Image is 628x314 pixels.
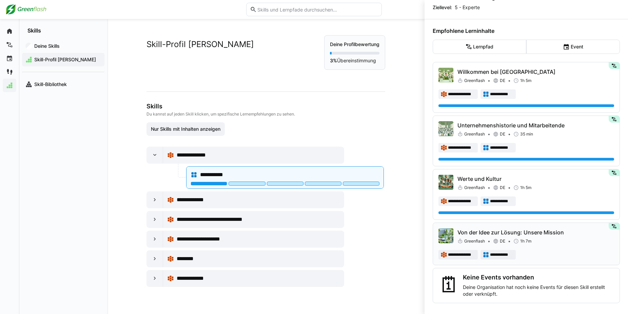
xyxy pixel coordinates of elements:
p: Willkommen bei [GEOGRAPHIC_DATA] [457,68,614,76]
img: Werte und Kultur [438,175,453,190]
p: Unternehmenshistorie und Mitarbeitende [457,121,614,129]
p: Werte und Kultur [457,175,614,183]
strong: 3% [330,58,337,63]
span: Nur Skills mit Inhalten anzeigen [150,126,221,132]
span: DE [500,238,505,244]
input: Skills und Lernpfade durchsuchen… [257,6,378,13]
span: 1h 7m [520,238,531,244]
span: Greenflash [464,78,485,83]
button: Nur Skills mit Inhalten anzeigen [146,122,225,136]
p: Ziellevel: [433,4,452,11]
img: Willkommen bei Greenflash [438,68,453,83]
h2: Skill-Profil [PERSON_NAME] [146,39,254,49]
span: 1h 5m [520,185,531,190]
h4: Empfohlene Lerninhalte [433,27,620,34]
eds-button-option: Lernpfad [433,40,526,54]
p: Deine Organisation hat noch keine Events für diesen Skill erstellt oder verknüpft. [463,284,614,297]
img: Unternehmenshistorie und Mitarbeitende [438,121,453,136]
p: Von der Idee zur Lösung: Unsere Mission [457,228,614,236]
eds-button-option: Event [526,40,620,54]
p: Übereinstimmung [330,57,379,64]
span: Skill-Profil [PERSON_NAME] [33,56,101,63]
span: DE [500,131,505,137]
span: Greenflash [464,185,485,190]
span: DE [500,185,505,190]
img: Von der Idee zur Lösung: Unsere Mission [438,228,453,243]
span: Greenflash [464,131,485,137]
p: 5 - Experte [455,4,480,11]
div: 🗓 [438,274,460,297]
p: Du kannst auf jeden Skill klicken, um spezifische Lernempfehlungen zu sehen. [146,111,384,117]
h3: Keine Events vorhanden [463,274,614,281]
span: DE [500,78,505,83]
span: Greenflash [464,238,485,244]
h3: Skills [146,103,384,110]
span: 35 min [520,131,533,137]
p: Deine Profilbewertung [330,41,379,48]
span: 1h 5m [520,78,531,83]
